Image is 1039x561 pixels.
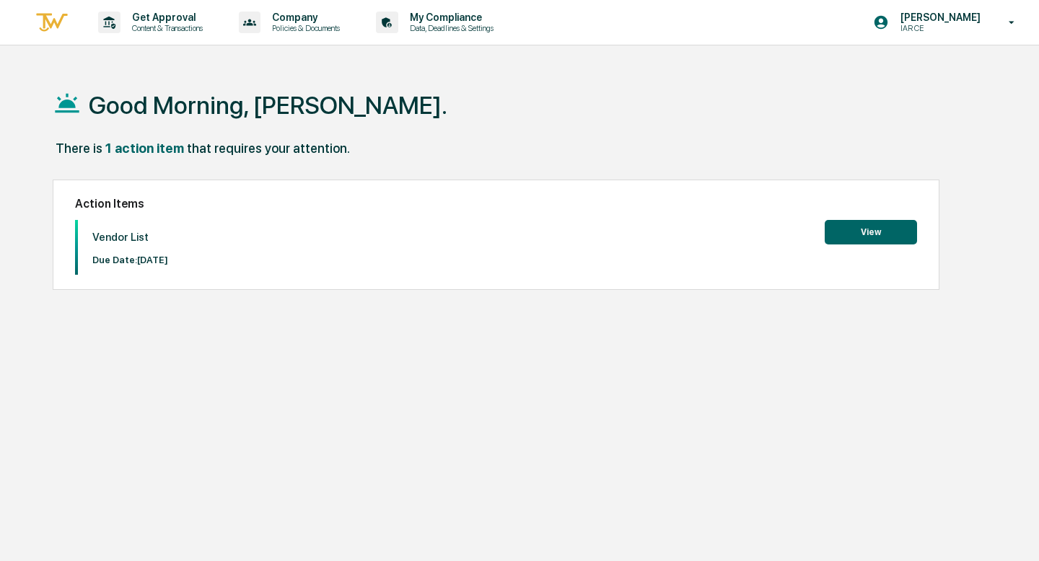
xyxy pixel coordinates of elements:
[56,141,102,156] div: There is
[825,224,917,238] a: View
[120,12,210,23] p: Get Approval
[187,141,350,156] div: that requires your attention.
[35,11,69,35] img: logo
[398,12,501,23] p: My Compliance
[398,23,501,33] p: Data, Deadlines & Settings
[260,12,347,23] p: Company
[92,255,168,265] p: Due Date: [DATE]
[75,197,916,211] h2: Action Items
[889,12,988,23] p: [PERSON_NAME]
[89,91,447,120] h1: Good Morning, [PERSON_NAME].
[889,23,988,33] p: IAR CE
[120,23,210,33] p: Content & Transactions
[92,231,168,244] p: Vendor List
[260,23,347,33] p: Policies & Documents
[825,220,917,244] button: View
[105,141,184,156] div: 1 action item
